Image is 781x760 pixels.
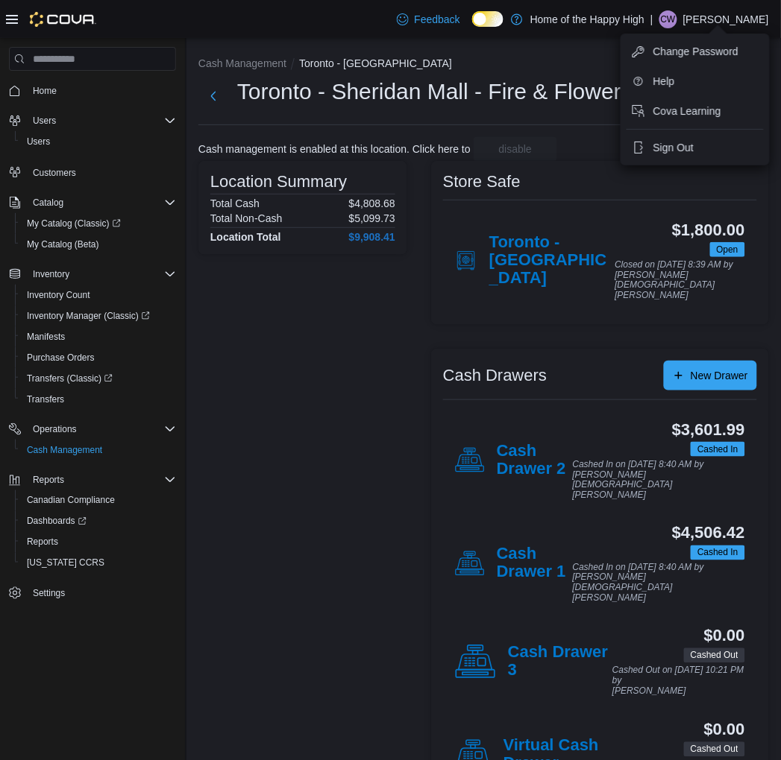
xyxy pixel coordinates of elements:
[21,307,156,325] a: Inventory Manager (Classic)
[27,331,65,343] span: Manifests
[3,192,182,213] button: Catalog
[27,112,176,130] span: Users
[21,390,176,408] span: Transfers
[27,265,75,283] button: Inventory
[27,238,99,250] span: My Catalog (Beta)
[27,471,176,489] span: Reports
[15,511,182,532] a: Dashboards
[21,492,121,510] a: Canadian Compliance
[21,215,127,232] a: My Catalog (Classic)
[349,197,395,209] p: $4,808.68
[21,554,176,572] span: Washington CCRS
[684,742,745,757] span: Cashed Out
[627,69,764,93] button: Help
[627,99,764,123] button: Cova Learning
[21,390,70,408] a: Transfers
[691,649,738,662] span: Cashed Out
[349,212,395,224] p: $5,099.73
[443,367,547,384] h3: Cash Drawers
[3,110,182,131] button: Users
[704,721,745,739] h3: $0.00
[33,167,76,179] span: Customers
[27,557,104,569] span: [US_STATE] CCRS
[21,533,176,551] span: Reports
[508,644,612,681] h4: Cash Drawer 3
[30,12,96,27] img: Cova
[530,10,644,28] p: Home of the Happy High
[198,81,228,111] button: Next
[21,349,176,367] span: Purchase Orders
[198,57,286,69] button: Cash Management
[210,212,283,224] h6: Total Non-Cash
[198,56,769,74] nav: An example of EuiBreadcrumbs
[27,584,176,603] span: Settings
[15,285,182,305] button: Inventory Count
[15,326,182,347] button: Manifests
[33,474,64,486] span: Reports
[27,218,121,229] span: My Catalog (Classic)
[612,666,745,697] p: Cashed Out on [DATE] 10:21 PM by [PERSON_NAME]
[497,545,573,583] h4: Cash Drawer 1
[3,583,182,604] button: Settings
[474,137,557,161] button: disable
[33,423,77,435] span: Operations
[15,213,182,234] a: My Catalog (Classic)
[21,370,176,387] span: Transfers (Classic)
[3,469,182,490] button: Reports
[15,368,182,389] a: Transfers (Classic)
[27,82,63,100] a: Home
[27,516,87,528] span: Dashboards
[21,328,71,346] a: Manifests
[21,441,176,459] span: Cash Management
[21,215,176,232] span: My Catalog (Classic)
[661,10,676,28] span: CW
[650,10,653,28] p: |
[27,194,176,212] span: Catalog
[653,74,675,89] span: Help
[21,349,101,367] a: Purchase Orders
[672,221,745,239] h3: $1,800.00
[415,12,460,27] span: Feedback
[684,648,745,663] span: Cashed Out
[21,307,176,325] span: Inventory Manager (Classic)
[15,553,182,574] button: [US_STATE] CCRS
[27,471,70,489] button: Reports
[3,264,182,285] button: Inventory
[15,440,182,460] button: Cash Management
[33,197,63,209] span: Catalog
[27,194,69,212] button: Catalog
[210,197,260,209] h6: Total Cash
[443,173,521,191] h3: Store Safe
[691,368,748,383] span: New Drawer
[15,389,182,410] button: Transfers
[489,233,615,288] h4: Toronto - [GEOGRAPHIC_DATA]
[653,104,721,118] span: Cova Learning
[237,77,621,107] h1: Toronto - Sheridan Mall - Fire & Flower
[697,443,738,456] span: Cashed In
[15,131,182,152] button: Users
[704,627,745,645] h3: $0.00
[573,460,745,501] p: Cashed In on [DATE] 8:40 AM by [PERSON_NAME] [DEMOGRAPHIC_DATA][PERSON_NAME]
[21,328,176,346] span: Manifests
[691,545,745,560] span: Cashed In
[672,421,745,439] h3: $3,601.99
[27,444,102,456] span: Cash Management
[33,115,56,127] span: Users
[27,420,176,438] span: Operations
[21,492,176,510] span: Canadian Compliance
[710,242,745,257] span: Open
[3,419,182,440] button: Operations
[27,393,64,405] span: Transfers
[27,162,176,181] span: Customers
[627,136,764,159] button: Sign Out
[3,80,182,101] button: Home
[210,231,281,243] h4: Location Total
[33,268,69,280] span: Inventory
[27,373,113,384] span: Transfers (Classic)
[15,490,182,511] button: Canadian Compliance
[27,136,50,148] span: Users
[21,370,119,387] a: Transfers (Classic)
[210,173,347,191] h3: Location Summary
[27,585,71,603] a: Settings
[653,140,694,155] span: Sign Out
